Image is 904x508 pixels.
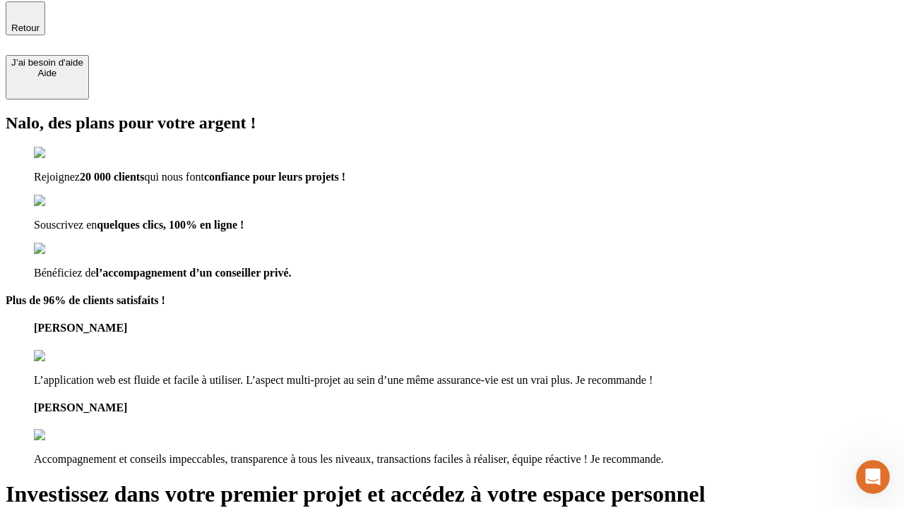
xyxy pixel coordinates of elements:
[6,294,898,307] h4: Plus de 96% de clients satisfaits !
[34,267,96,279] span: Bénéficiez de
[11,23,40,33] span: Retour
[80,171,145,183] span: 20 000 clients
[97,219,244,231] span: quelques clics, 100% en ligne !
[34,401,898,414] h4: [PERSON_NAME]
[11,68,83,78] div: Aide
[6,1,45,35] button: Retour
[34,350,104,363] img: reviews stars
[34,171,80,183] span: Rejoignez
[204,171,345,183] span: confiance pour leurs projets !
[6,481,898,507] h1: Investissez dans votre premier projet et accédez à votre espace personnel
[34,322,898,334] h4: [PERSON_NAME]
[34,195,95,207] img: checkmark
[6,114,898,133] h2: Nalo, des plans pour votre argent !
[144,171,203,183] span: qui nous font
[856,460,890,494] iframe: Intercom live chat
[34,374,898,387] p: L’application web est fluide et facile à utiliser. L’aspect multi-projet au sein d’une même assur...
[34,453,898,466] p: Accompagnement et conseils impeccables, transparence à tous les niveaux, transactions faciles à r...
[34,429,104,442] img: reviews stars
[34,219,97,231] span: Souscrivez en
[34,147,95,159] img: checkmark
[11,57,83,68] div: J’ai besoin d'aide
[96,267,292,279] span: l’accompagnement d’un conseiller privé.
[6,55,89,99] button: J’ai besoin d'aideAide
[34,243,95,255] img: checkmark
